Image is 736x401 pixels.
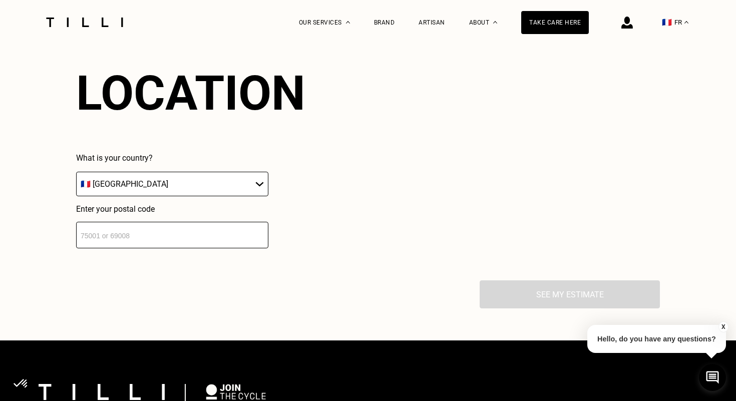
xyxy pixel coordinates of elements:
[493,21,497,24] img: About drop-down menu
[469,19,490,26] font: About
[346,21,350,24] img: Drop-down menu
[374,19,395,26] a: Brand
[718,321,728,332] button: X
[529,19,581,26] font: Take care here
[43,18,127,27] img: Tilli Dressmaking Service Logo
[76,65,305,121] font: Location
[521,11,589,34] a: Take care here
[39,384,165,399] img: Tilli logo
[721,323,725,330] font: X
[674,19,682,26] font: FR
[621,17,633,29] img: connection icon
[684,21,688,24] img: drop-down menu
[419,19,445,26] a: Artisan
[76,222,268,248] input: 75001 or 69008
[76,153,153,163] font: What is your country?
[597,335,716,343] font: Hello, do you have any questions?
[662,18,672,27] font: 🇫🇷
[76,204,155,214] font: Enter your postal code
[299,19,342,26] font: Our services
[206,384,266,399] img: Join The Cycle logo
